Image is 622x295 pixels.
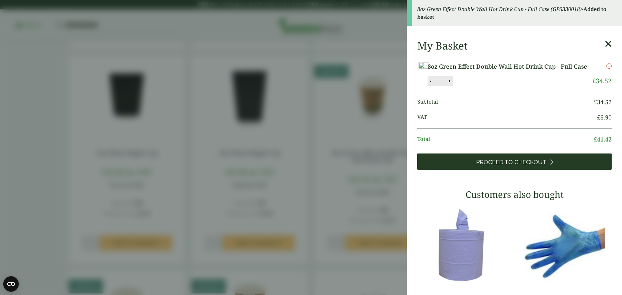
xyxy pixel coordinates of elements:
span: Total [417,135,594,144]
h2: My Basket [417,40,467,52]
span: £ [592,76,596,85]
bdi: 34.52 [594,98,612,106]
span: Subtotal [417,98,594,107]
img: 4130015J-Blue-Vinyl-Powder-Free-Gloves-Medium [518,205,612,286]
bdi: 41.42 [594,135,612,143]
span: VAT [417,113,597,122]
a: Remove this item [606,62,612,70]
span: £ [597,113,600,121]
img: 3630017-2-Ply-Blue-Centre-Feed-104m [417,205,511,286]
span: £ [594,98,597,106]
a: Proceed to Checkout [417,153,612,170]
span: £ [594,135,597,143]
span: Proceed to Checkout [476,159,546,166]
bdi: 6.90 [597,113,612,121]
button: + [446,78,453,84]
bdi: 34.52 [592,76,612,85]
h3: Customers also bought [417,189,612,200]
button: Open CMP widget [3,276,19,292]
a: 8oz Green Effect Double Wall Hot Drink Cup - Full Case [428,62,590,71]
em: 8oz Green Effect Double Wall Hot Drink Cup - Full Case (GP5330018) [417,6,582,13]
button: - [428,78,433,84]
